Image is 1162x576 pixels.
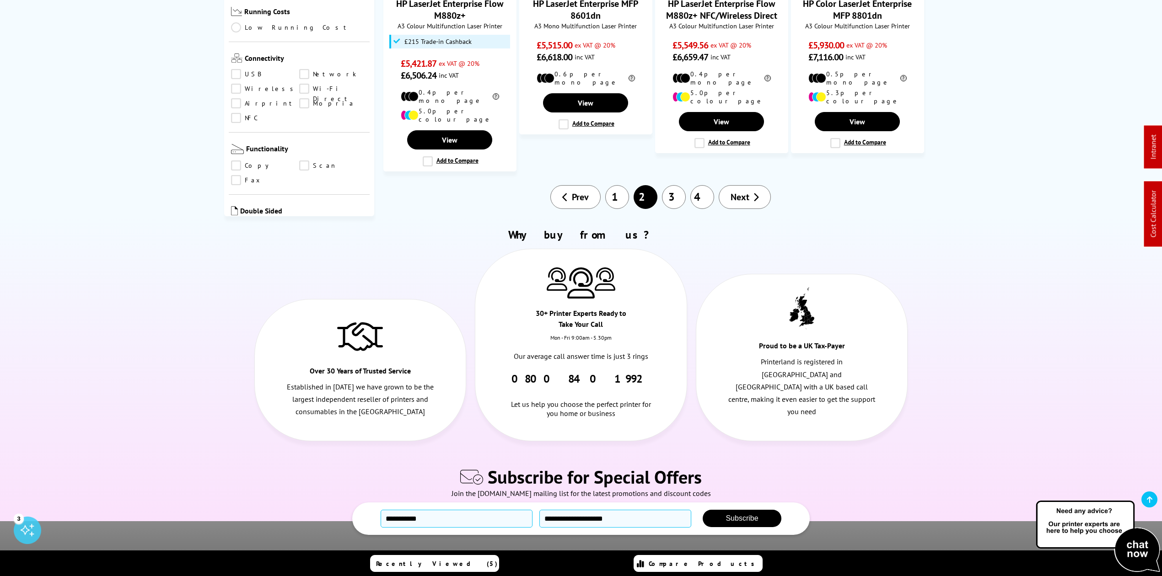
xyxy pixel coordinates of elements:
[407,130,492,149] a: View
[231,175,299,185] a: Fax
[575,53,595,61] span: inc VAT
[808,39,845,51] span: £5,930.00
[401,107,499,123] li: 5.0p per colour page
[511,372,650,386] a: 0800 840 1992
[250,228,912,242] h2: Why buy from us?
[376,560,498,568] span: Recently Viewed (5)
[1149,191,1158,238] a: Cost Calculator
[567,267,595,299] img: Printer Experts
[634,555,763,572] a: Compare Products
[731,191,749,203] span: Next
[370,555,499,572] a: Recently Viewed (5)
[488,465,702,489] span: Subscribe for Special Offers
[231,144,244,154] img: Functionality
[808,70,907,86] li: 0.5p per mono page
[703,510,781,527] button: Subscribe
[662,185,686,209] a: 3
[559,119,614,129] label: Add to Compare
[1034,499,1162,574] img: Open Live Chat window
[299,160,367,171] a: Scan
[528,308,634,334] div: 30+ Printer Experts Ready to Take Your Call
[14,513,24,523] div: 3
[846,41,887,49] span: ex VAT @ 20%
[710,41,751,49] span: ex VAT @ 20%
[808,89,907,105] li: 5.3p per colour page
[595,267,615,291] img: Printer Experts
[231,160,299,171] a: Copy
[246,144,367,156] span: Functionality
[537,70,635,86] li: 0.6p per mono page
[388,21,511,30] span: A3 Colour Multifunction Laser Printer
[710,53,731,61] span: inc VAT
[245,53,367,64] span: Connectivity
[231,84,299,94] a: Wireless
[672,39,709,51] span: £5,549.56
[244,7,367,18] span: Running Costs
[307,365,413,381] div: Over 30 Years of Trusted Service
[231,98,299,108] a: Airprint
[719,185,771,209] a: Next
[830,138,886,148] label: Add to Compare
[1149,135,1158,160] a: Intranet
[337,318,383,354] img: Trusted Service
[401,88,499,105] li: 0.4p per mono page
[401,69,437,81] span: £6,506.24
[789,287,814,329] img: UK tax payer
[679,112,764,131] a: View
[672,70,771,86] li: 0.4p per mono page
[694,138,750,148] label: Add to Compare
[575,41,615,49] span: ex VAT @ 20%
[286,381,434,418] p: Established in [DATE] we have grown to be the largest independent reseller of printers and consum...
[231,69,299,79] a: USB
[231,53,242,63] img: Connectivity
[726,514,758,522] span: Subscribe
[550,185,601,209] a: Prev
[231,7,242,16] img: Running Costs
[660,21,783,30] span: A3 Colour Multifunction Laser Printer
[672,51,709,63] span: £6,659.47
[605,185,629,209] a: 1
[649,560,759,568] span: Compare Products
[5,489,1157,502] div: Join the [DOMAIN_NAME] mailing list for the latest promotions and discount codes
[231,113,299,123] a: NFC
[299,98,367,108] a: Mopria
[537,51,573,63] span: £6,618.00
[423,156,479,166] label: Add to Compare
[231,22,367,32] a: Low Running Cost
[231,206,238,215] img: Double Sided
[404,38,472,45] span: £215 Trade-in Cashback
[690,185,714,209] a: 4
[672,89,771,105] li: 5.0p per colour page
[524,21,647,30] span: A3 Mono Multifunction Laser Printer
[808,51,844,63] span: £7,116.00
[439,71,459,80] span: inc VAT
[507,350,655,363] p: Our average call answer time is just 3 rings
[796,21,919,30] span: A3 Colour Multifunction Laser Printer
[572,191,589,203] span: Prev
[537,39,573,51] span: £5,515.00
[749,340,855,356] div: Proud to be a UK Tax-Payer
[815,112,900,131] a: View
[728,356,876,418] p: Printerland is registered in [GEOGRAPHIC_DATA] and [GEOGRAPHIC_DATA] with a UK based call centre,...
[543,93,628,112] a: View
[845,53,866,61] span: inc VAT
[547,267,567,291] img: Printer Experts
[475,334,686,350] div: Mon - Fri 9:00am - 5.30pm
[299,69,367,79] a: Network
[439,59,479,68] span: ex VAT @ 20%
[507,386,655,418] div: Let us help you choose the perfect printer for you home or business
[299,84,367,94] a: Wi-Fi Direct
[401,58,437,69] span: £5,421.87
[240,206,367,217] span: Double Sided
